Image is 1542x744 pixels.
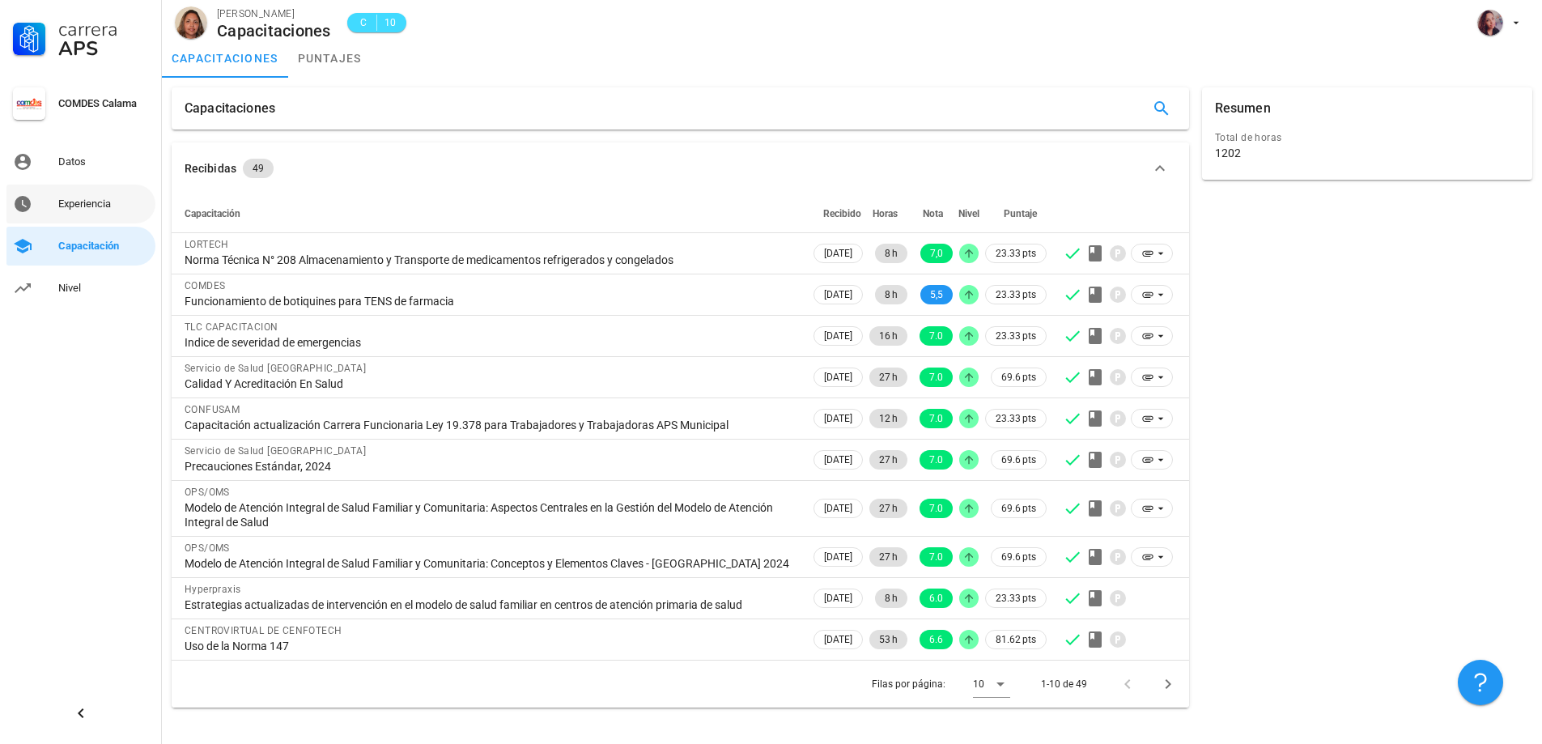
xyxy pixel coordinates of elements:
span: 8 h [885,244,898,263]
span: 81.62 pts [996,631,1036,648]
span: Recibido [823,208,861,219]
span: OPS/OMS [185,487,230,498]
div: 1202 [1215,146,1241,160]
div: Indice de severidad de emergencias [185,335,797,350]
span: 7.0 [929,547,943,567]
div: Capacitación actualización Carrera Funcionaria Ley 19.378 para Trabajadores y Trabajadoras APS Mu... [185,418,797,432]
span: C [357,15,370,31]
span: [DATE] [824,500,852,517]
span: 7,0 [930,244,943,263]
span: [DATE] [824,286,852,304]
div: COMDES Calama [58,97,149,110]
a: Capacitación [6,227,155,266]
div: APS [58,39,149,58]
a: Nivel [6,269,155,308]
span: 27 h [879,499,898,518]
div: Calidad Y Acreditación En Salud [185,376,797,391]
span: 23.33 pts [996,245,1036,261]
div: 10Filas por página: [973,671,1010,697]
div: Estrategias actualizadas de intervención en el modelo de salud familiar en centros de atención pr... [185,597,797,612]
div: Datos [58,155,149,168]
div: Capacitación [58,240,149,253]
div: Norma Técnica N° 208 Almacenamiento y Transporte de medicamentos refrigerados y congelados [185,253,797,267]
span: 49 [253,159,264,178]
span: 10 [384,15,397,31]
div: avatar [1477,10,1503,36]
span: 8 h [885,589,898,608]
div: Filas por página: [872,661,1010,708]
span: 69.6 pts [1001,452,1036,468]
div: Total de horas [1215,130,1519,146]
a: capacitaciones [162,39,288,78]
span: 12 h [879,409,898,428]
span: LORTECH [185,239,229,250]
div: 10 [973,677,984,691]
span: Nota [923,208,943,219]
span: 27 h [879,450,898,470]
span: 8 h [885,285,898,304]
span: 7.0 [929,368,943,387]
div: Recibidas [185,159,236,177]
span: 69.6 pts [1001,500,1036,517]
span: 69.6 pts [1001,369,1036,385]
span: 7.0 [929,499,943,518]
span: Capacitación [185,208,240,219]
div: Resumen [1215,87,1271,130]
span: 53 h [879,630,898,649]
th: Puntaje [982,194,1050,233]
a: Experiencia [6,185,155,223]
div: Uso de la Norma 147 [185,639,797,653]
span: [DATE] [824,548,852,566]
div: Capacitaciones [185,87,275,130]
div: Modelo de Atención Integral de Salud Familiar y Comunitaria: Aspectos Centrales en la Gestión del... [185,500,797,529]
div: Carrera [58,19,149,39]
span: 6.6 [929,630,943,649]
span: COMDES [185,280,225,291]
span: [DATE] [824,244,852,262]
div: Nivel [58,282,149,295]
div: Precauciones Estándar, 2024 [185,459,797,474]
span: 7.0 [929,409,943,428]
span: Horas [873,208,898,219]
span: OPS/OMS [185,542,230,554]
div: Capacitaciones [217,22,331,40]
span: 7.0 [929,326,943,346]
div: [PERSON_NAME] [217,6,331,22]
span: 6.0 [929,589,943,608]
th: Recibido [810,194,866,233]
span: 23.33 pts [996,410,1036,427]
button: Recibidas 49 [172,142,1189,194]
span: 27 h [879,368,898,387]
span: 27 h [879,547,898,567]
div: Funcionamiento de botiquines para TENS de farmacia [185,294,797,308]
th: Horas [866,194,911,233]
span: 23.33 pts [996,590,1036,606]
span: Hyperpraxis [185,584,240,595]
span: 23.33 pts [996,328,1036,344]
th: Nivel [956,194,982,233]
span: [DATE] [824,589,852,607]
div: 1-10 de 49 [1041,677,1087,691]
span: [DATE] [824,368,852,386]
span: TLC CAPACITACION [185,321,278,333]
span: 7.0 [929,450,943,470]
a: Datos [6,142,155,181]
span: CONFUSAM [185,404,240,415]
span: 5,5 [930,285,943,304]
span: CENTROVIRTUAL DE CENFOTECH [185,625,342,636]
a: puntajes [288,39,372,78]
span: [DATE] [824,327,852,345]
span: Nivel [958,208,979,219]
div: Experiencia [58,198,149,210]
span: Servicio de Salud [GEOGRAPHIC_DATA] [185,445,366,457]
span: Puntaje [1004,208,1037,219]
th: Capacitación [172,194,810,233]
div: avatar [175,6,207,39]
span: [DATE] [824,410,852,427]
span: [DATE] [824,631,852,648]
button: Página siguiente [1153,670,1183,699]
span: [DATE] [824,451,852,469]
span: Servicio de Salud [GEOGRAPHIC_DATA] [185,363,366,374]
span: 23.33 pts [996,287,1036,303]
span: 69.6 pts [1001,549,1036,565]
